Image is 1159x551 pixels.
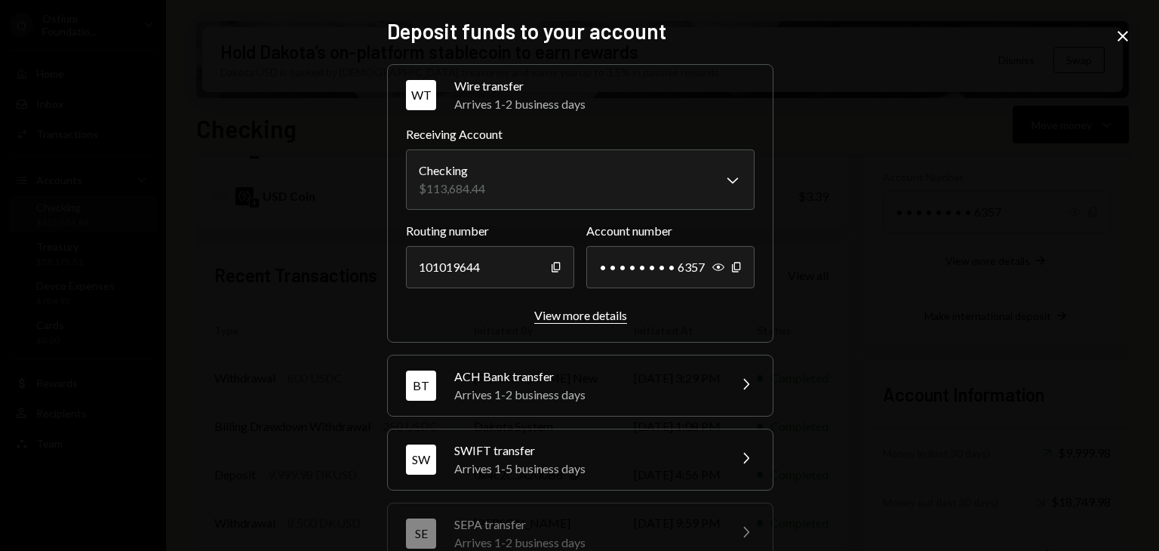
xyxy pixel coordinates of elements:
[388,429,773,490] button: SWSWIFT transferArrives 1-5 business days
[406,125,755,143] label: Receiving Account
[388,356,773,416] button: BTACH Bank transferArrives 1-2 business days
[534,308,627,322] div: View more details
[387,17,772,46] h2: Deposit funds to your account
[454,386,718,404] div: Arrives 1-2 business days
[406,371,436,401] div: BT
[586,222,755,240] label: Account number
[406,246,574,288] div: 101019644
[388,65,773,125] button: WTWire transferArrives 1-2 business days
[454,460,718,478] div: Arrives 1-5 business days
[534,308,627,324] button: View more details
[406,445,436,475] div: SW
[406,222,574,240] label: Routing number
[454,77,755,95] div: Wire transfer
[586,246,755,288] div: • • • • • • • • 6357
[454,516,718,534] div: SEPA transfer
[406,125,755,324] div: WTWire transferArrives 1-2 business days
[454,368,718,386] div: ACH Bank transfer
[406,80,436,110] div: WT
[406,519,436,549] div: SE
[406,149,755,210] button: Receiving Account
[454,442,718,460] div: SWIFT transfer
[454,95,755,113] div: Arrives 1-2 business days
